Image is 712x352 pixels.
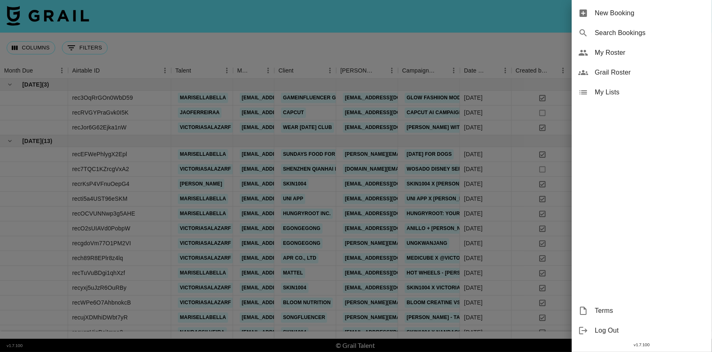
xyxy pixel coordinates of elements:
[595,8,705,18] span: New Booking
[572,3,712,23] div: New Booking
[595,28,705,38] span: Search Bookings
[572,63,712,82] div: Grail Roster
[595,87,705,97] span: My Lists
[572,321,712,340] div: Log Out
[572,23,712,43] div: Search Bookings
[595,68,705,77] span: Grail Roster
[595,48,705,58] span: My Roster
[595,326,705,336] span: Log Out
[572,43,712,63] div: My Roster
[572,82,712,102] div: My Lists
[595,306,705,316] span: Terms
[572,301,712,321] div: Terms
[572,340,712,349] div: v 1.7.100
